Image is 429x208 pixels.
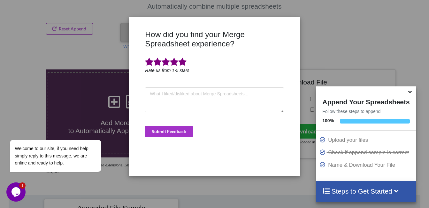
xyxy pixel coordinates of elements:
[319,148,414,156] p: Check if append sample is correct
[145,30,284,49] h3: How did you find your Merge Spreadsheet experience?
[6,82,121,179] iframe: chat widget
[322,187,410,195] h4: Steps to Get Started
[319,136,414,144] p: Upload your files
[316,108,416,115] p: Follow these steps to append
[6,182,27,202] iframe: chat widget
[316,96,416,106] h4: Append Your Spreadsheets
[145,68,189,73] i: Rate us from 1-5 stars
[322,118,334,123] b: 100 %
[319,161,414,169] p: Name & Download Your File
[145,126,193,137] button: Submit Feedback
